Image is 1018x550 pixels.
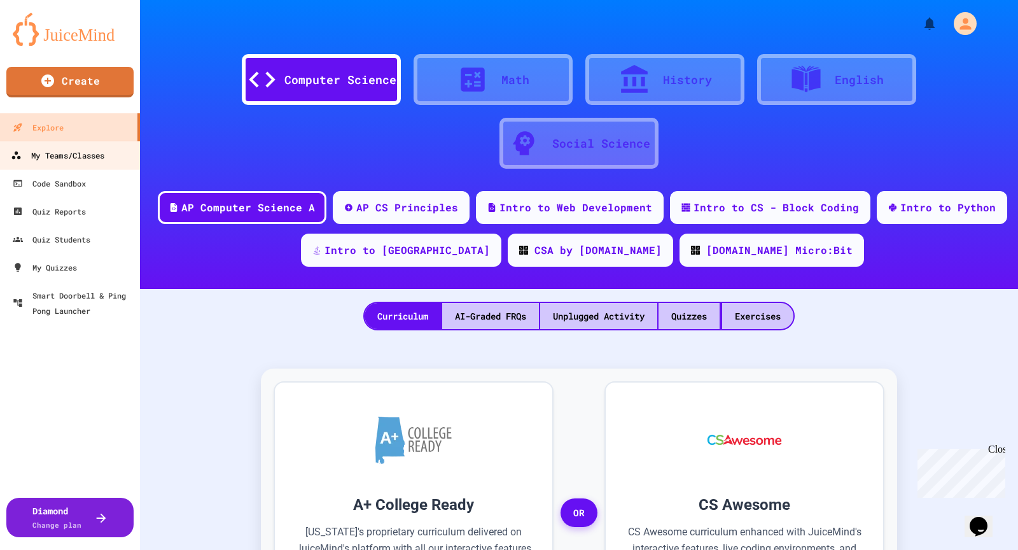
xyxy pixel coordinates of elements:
[365,303,441,329] div: Curriculum
[499,200,652,215] div: Intro to Web Development
[900,200,996,215] div: Intro to Python
[11,148,104,164] div: My Teams/Classes
[13,204,86,219] div: Quiz Reports
[706,243,853,258] div: [DOMAIN_NAME] Micro:Bit
[561,498,597,528] span: OR
[13,176,86,191] div: Code Sandbox
[6,67,134,97] a: Create
[324,243,490,258] div: Intro to [GEOGRAPHIC_DATA]
[5,5,88,81] div: Chat with us now!Close
[663,71,712,88] div: History
[442,303,539,329] div: AI-Graded FRQs
[519,246,528,255] img: CODE_logo_RGB.png
[6,498,134,537] button: DiamondChange plan
[375,416,452,464] img: A+ College Ready
[294,493,533,516] h3: A+ College Ready
[13,120,64,135] div: Explore
[691,246,700,255] img: CODE_logo_RGB.png
[722,303,793,329] div: Exercises
[694,200,859,215] div: Intro to CS - Block Coding
[32,520,81,530] span: Change plan
[356,200,458,215] div: AP CS Principles
[501,71,529,88] div: Math
[13,260,77,275] div: My Quizzes
[898,13,940,34] div: My Notifications
[912,444,1005,498] iframe: chat widget
[965,499,1005,537] iframe: chat widget
[181,200,315,215] div: AP Computer Science A
[659,303,720,329] div: Quizzes
[13,288,135,318] div: Smart Doorbell & Ping Pong Launcher
[13,232,90,247] div: Quiz Students
[534,243,662,258] div: CSA by [DOMAIN_NAME]
[284,71,396,88] div: Computer Science
[940,9,980,38] div: My Account
[625,493,864,516] h3: CS Awesome
[32,504,81,531] div: Diamond
[695,402,795,478] img: CS Awesome
[540,303,657,329] div: Unplugged Activity
[835,71,884,88] div: English
[552,135,650,152] div: Social Science
[13,13,127,46] img: logo-orange.svg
